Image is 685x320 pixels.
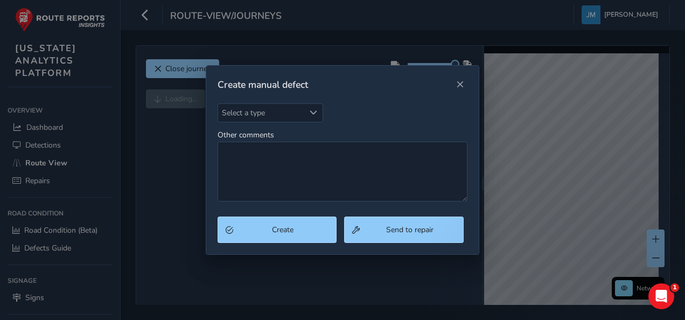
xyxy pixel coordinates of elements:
iframe: Intercom live chat [648,283,674,309]
span: Select a type [218,104,305,122]
button: Send to repair [344,217,464,243]
span: 1 [670,283,679,292]
label: Other comments [218,130,468,140]
div: Create manual defect [218,78,453,91]
span: Create [237,225,329,235]
div: Select a type [305,104,323,122]
button: Close [452,77,467,92]
span: Send to repair [364,225,456,235]
button: Create [218,217,337,243]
